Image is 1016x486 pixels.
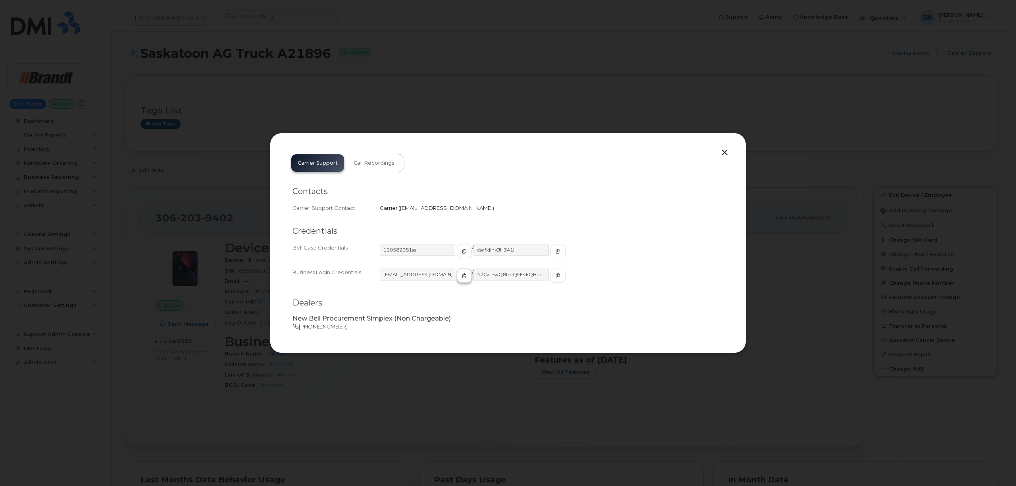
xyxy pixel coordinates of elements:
div: Carrier Support Contact [292,204,380,212]
div: Bell Caso Credentials [292,244,380,265]
div: Business Login Credentials [292,269,380,290]
div: / [380,244,724,265]
span: [EMAIL_ADDRESS][DOMAIN_NAME] [400,205,493,211]
div: / [380,269,724,290]
h2: Dealers [292,298,724,308]
span: Call Recordings [354,160,394,166]
p: New Bell Procurement Simplex (Non Chargeable) [292,314,724,323]
button: copy to clipboard [550,269,566,283]
button: copy to clipboard [457,244,472,258]
h2: Contacts [292,186,724,196]
span: Carrier [380,205,398,211]
h2: Credentials [292,226,724,236]
button: copy to clipboard [550,244,566,258]
button: copy to clipboard [457,269,472,283]
p: [PHONE_NUMBER] [292,323,724,330]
